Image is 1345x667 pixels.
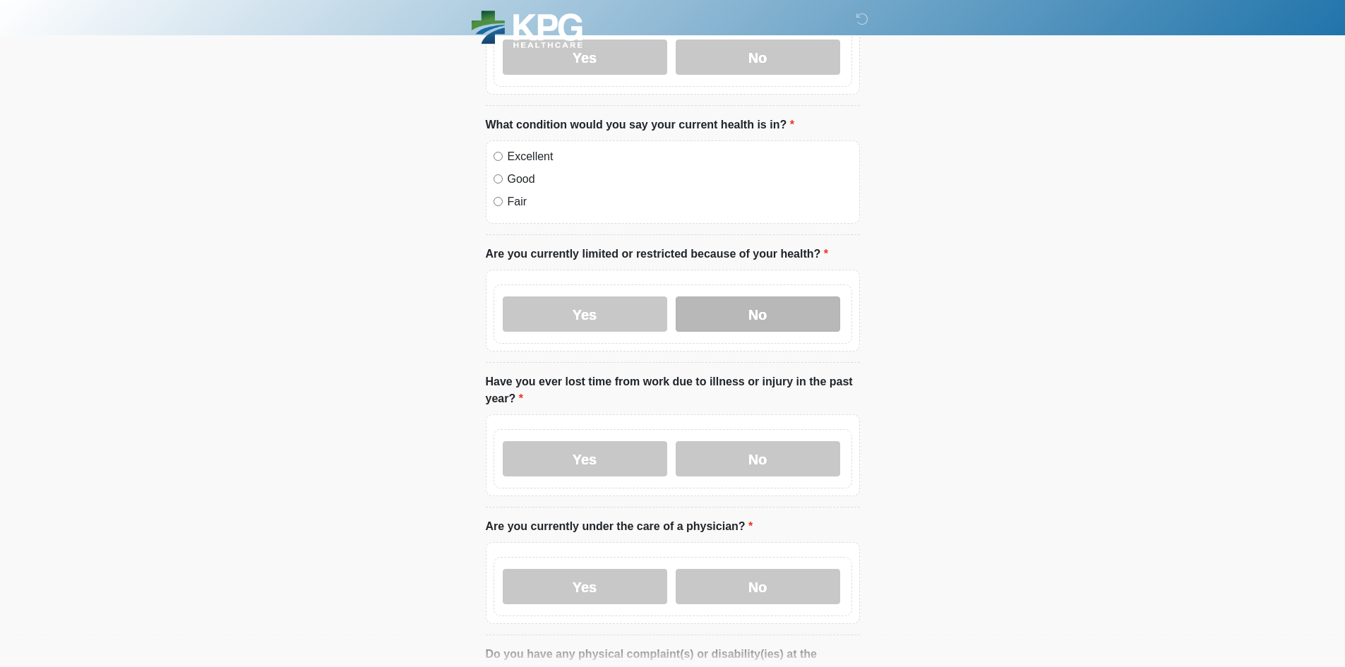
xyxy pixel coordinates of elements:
[503,569,667,604] label: Yes
[486,116,794,133] label: What condition would you say your current health is in?
[486,246,828,263] label: Are you currently limited or restricted because of your health?
[508,193,852,210] label: Fair
[508,148,852,165] label: Excellent
[676,296,840,332] label: No
[494,197,503,206] input: Fair
[676,441,840,476] label: No
[503,441,667,476] label: Yes
[676,569,840,604] label: No
[494,152,503,161] input: Excellent
[486,373,860,407] label: Have you ever lost time from work due to illness or injury in the past year?
[508,171,852,188] label: Good
[486,518,753,535] label: Are you currently under the care of a physician?
[494,174,503,184] input: Good
[472,11,582,48] img: KPG Healthcare Logo
[503,296,667,332] label: Yes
